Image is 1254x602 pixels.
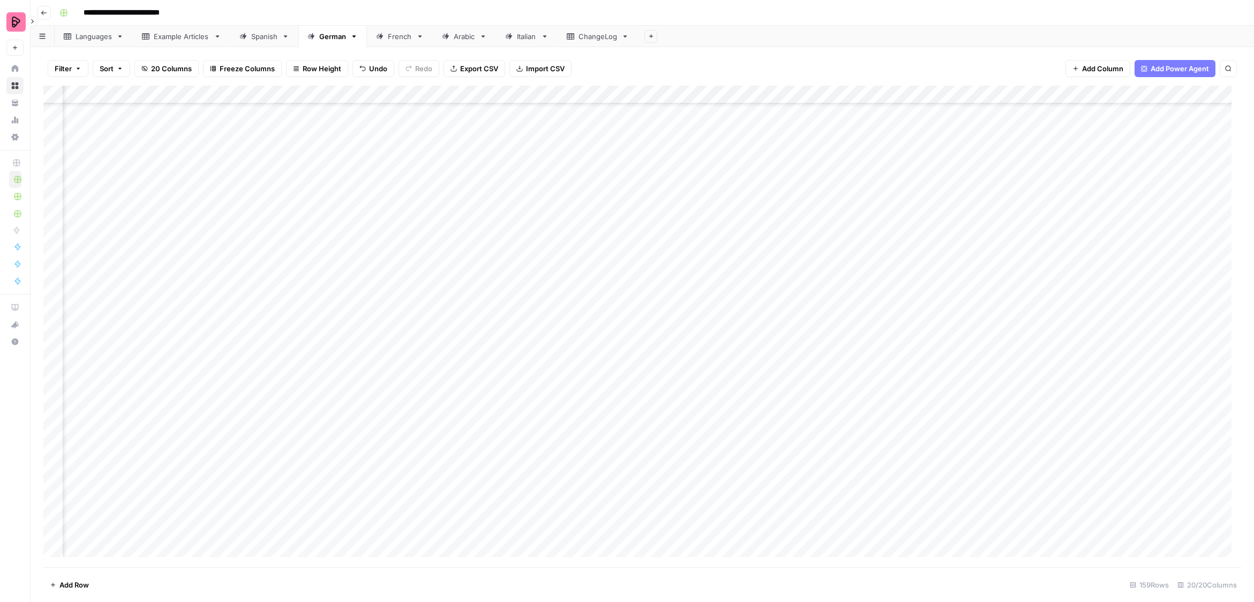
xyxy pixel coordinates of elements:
span: Undo [369,63,387,74]
a: Home [6,60,24,77]
button: Export CSV [444,60,505,77]
button: What's new? [6,316,24,333]
button: Workspace: Preply [6,9,24,35]
button: Filter [48,60,88,77]
a: Italian [496,26,558,47]
a: ChangeLog [558,26,638,47]
button: Undo [352,60,394,77]
a: Your Data [6,94,24,111]
div: 20/20 Columns [1173,576,1241,593]
div: Arabic [454,31,475,42]
div: French [388,31,412,42]
button: Add Power Agent [1135,60,1215,77]
div: Example Articles [154,31,209,42]
span: Import CSV [526,63,565,74]
span: Filter [55,63,72,74]
a: Usage [6,111,24,129]
a: Languages [55,26,133,47]
div: Italian [517,31,537,42]
span: Sort [100,63,114,74]
a: Arabic [433,26,496,47]
button: Import CSV [509,60,572,77]
a: Spanish [230,26,298,47]
span: Add Row [59,580,89,590]
button: Row Height [286,60,348,77]
span: Row Height [303,63,341,74]
button: Add Row [43,576,95,593]
span: Redo [415,63,432,74]
span: Freeze Columns [220,63,275,74]
button: Sort [93,60,130,77]
div: German [319,31,346,42]
a: Settings [6,129,24,146]
span: 20 Columns [151,63,192,74]
a: Browse [6,77,24,94]
a: AirOps Academy [6,299,24,316]
span: Add Power Agent [1151,63,1209,74]
span: Add Column [1082,63,1123,74]
img: Preply Logo [6,12,26,32]
a: German [298,26,367,47]
div: 159 Rows [1125,576,1173,593]
div: Languages [76,31,112,42]
button: Add Column [1065,60,1130,77]
div: ChangeLog [579,31,617,42]
div: What's new? [7,317,23,333]
a: French [367,26,433,47]
button: 20 Columns [134,60,199,77]
button: Redo [399,60,439,77]
button: Help + Support [6,333,24,350]
a: Example Articles [133,26,230,47]
div: Spanish [251,31,277,42]
button: Freeze Columns [203,60,282,77]
span: Export CSV [460,63,498,74]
